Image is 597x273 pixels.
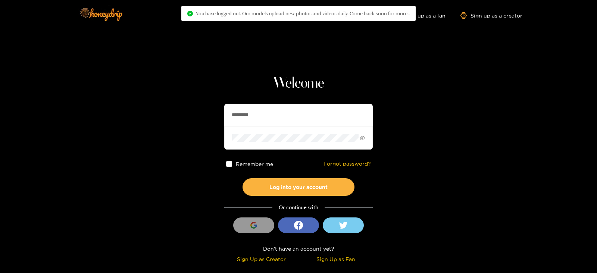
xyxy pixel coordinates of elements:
[243,178,354,196] button: Log into your account
[224,75,373,92] h1: Welcome
[360,135,365,140] span: eye-invisible
[394,12,446,19] a: Sign up as a fan
[236,161,274,167] span: Remember me
[300,255,371,263] div: Sign Up as Fan
[224,244,373,253] div: Don't have an account yet?
[196,10,410,16] span: You have logged out. Our models upload new photos and videos daily. Come back soon for more..
[460,12,522,19] a: Sign up as a creator
[224,203,373,212] div: Or continue with
[323,161,371,167] a: Forgot password?
[226,255,297,263] div: Sign Up as Creator
[187,11,193,16] span: check-circle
